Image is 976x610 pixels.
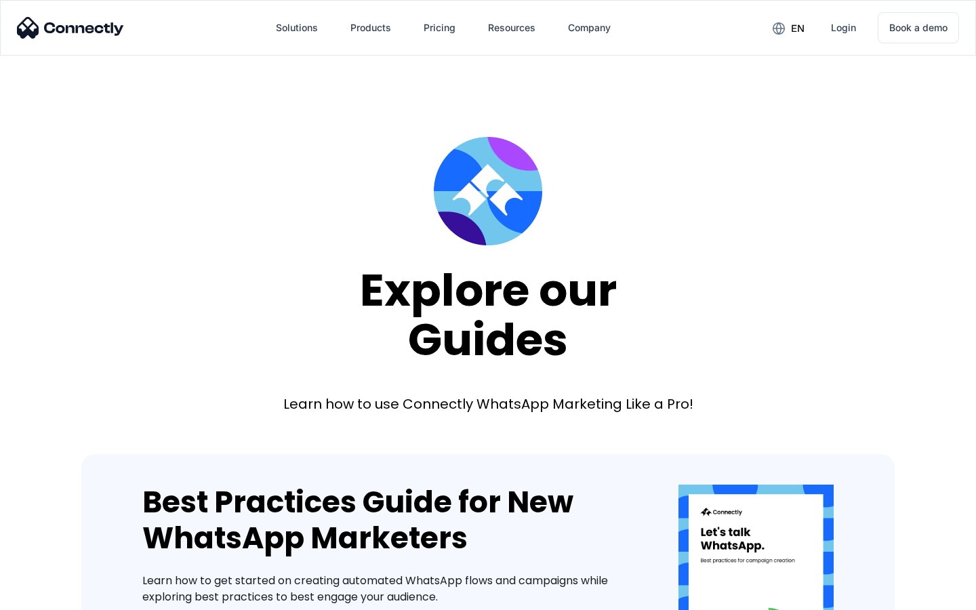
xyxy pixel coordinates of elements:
[831,18,856,37] div: Login
[142,485,638,556] div: Best Practices Guide for New WhatsApp Marketers
[27,586,81,605] ul: Language list
[14,586,81,605] aside: Language selected: English
[424,18,455,37] div: Pricing
[360,266,617,364] div: Explore our Guides
[350,18,391,37] div: Products
[413,12,466,44] a: Pricing
[17,17,124,39] img: Connectly Logo
[568,18,611,37] div: Company
[142,573,638,605] div: Learn how to get started on creating automated WhatsApp flows and campaigns while exploring best ...
[820,12,867,44] a: Login
[878,12,959,43] a: Book a demo
[276,18,318,37] div: Solutions
[488,18,535,37] div: Resources
[791,19,805,38] div: en
[283,394,693,413] div: Learn how to use Connectly WhatsApp Marketing Like a Pro!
